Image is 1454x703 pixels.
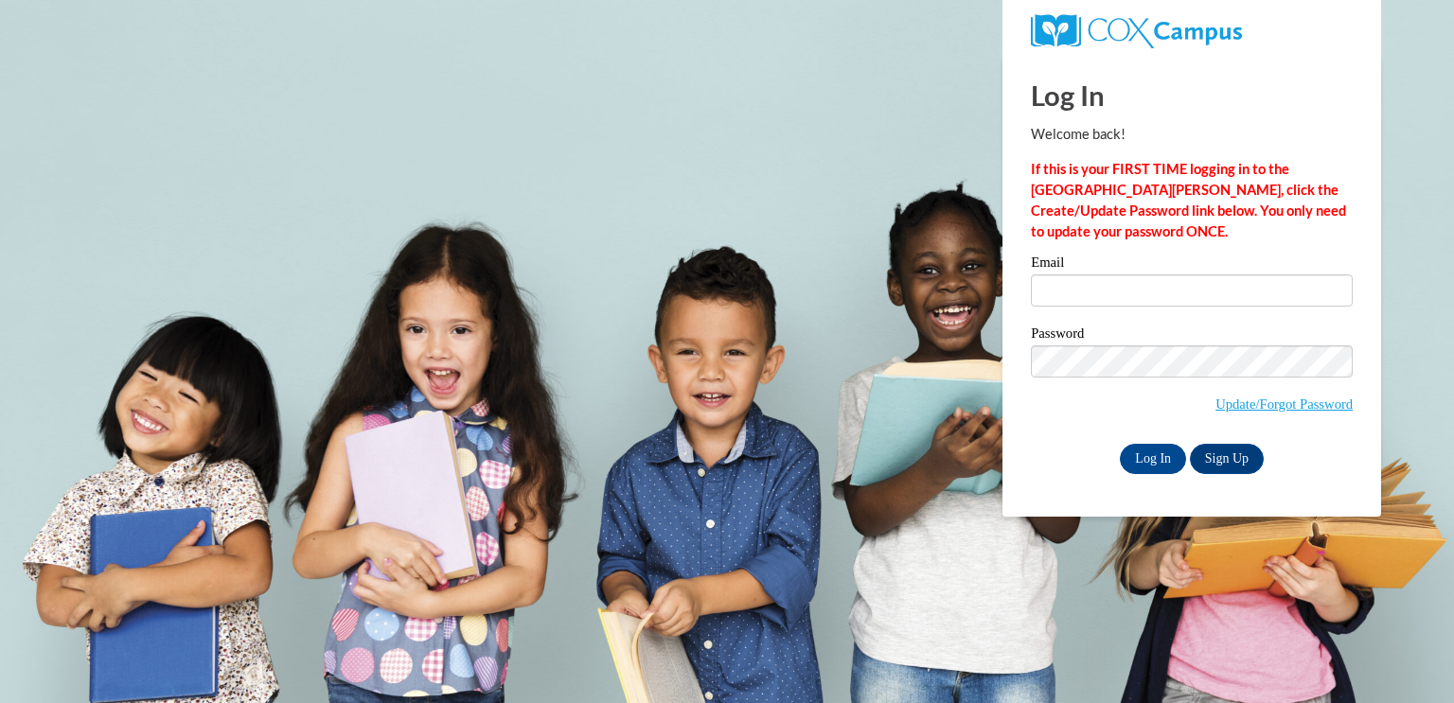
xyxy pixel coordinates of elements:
a: COX Campus [1031,22,1242,38]
label: Email [1031,255,1353,274]
img: COX Campus [1031,14,1242,48]
input: Log In [1120,444,1186,474]
a: Sign Up [1190,444,1264,474]
p: Welcome back! [1031,124,1353,145]
a: Update/Forgot Password [1215,396,1353,412]
label: Password [1031,326,1353,345]
h1: Log In [1031,76,1353,114]
strong: If this is your FIRST TIME logging in to the [GEOGRAPHIC_DATA][PERSON_NAME], click the Create/Upd... [1031,161,1346,239]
